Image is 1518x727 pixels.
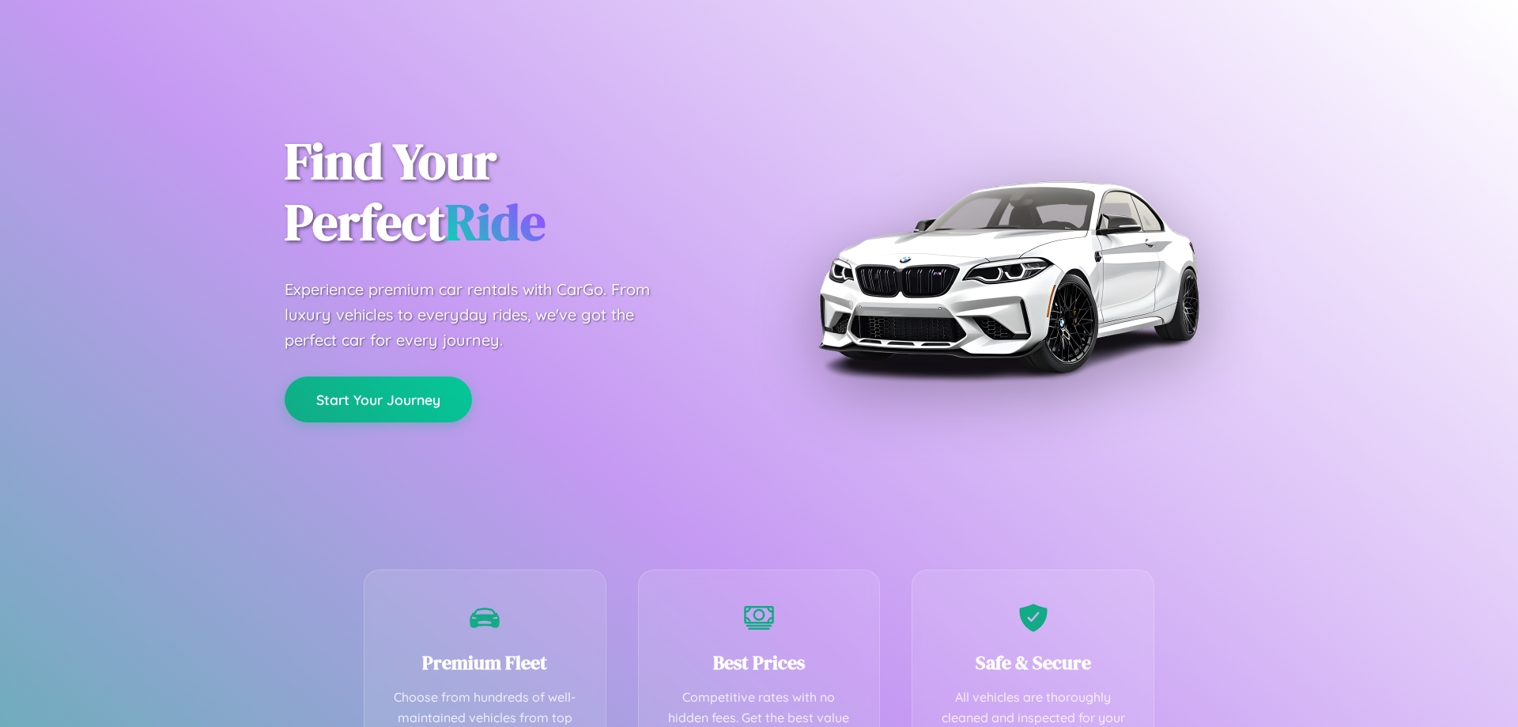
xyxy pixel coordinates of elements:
[285,131,735,253] h1: Find Your Perfect
[445,187,546,256] span: Ride
[285,277,680,353] p: Experience premium car rentals with CarGo. From luxury vehicles to everyday rides, we've got the ...
[936,649,1130,676] h3: Safe & Secure
[663,649,856,676] h3: Best Prices
[388,649,582,676] h3: Premium Fleet
[810,79,1206,475] img: Premium BMW car rental vehicle
[285,377,472,422] button: Start Your Journey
